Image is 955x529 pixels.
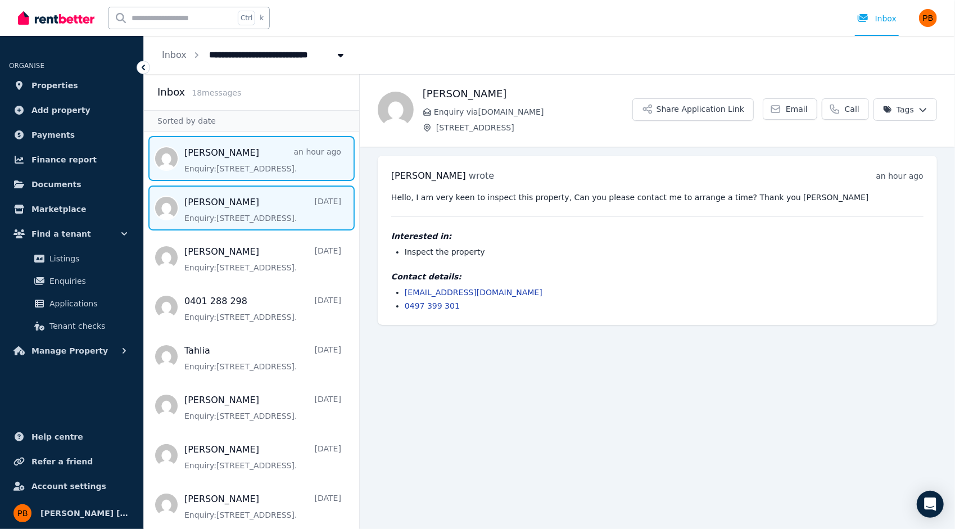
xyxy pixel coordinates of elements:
[144,36,364,74] nav: Breadcrumb
[786,103,808,115] span: Email
[9,475,134,498] a: Account settings
[9,223,134,245] button: Find a tenant
[238,11,255,25] span: Ctrl
[822,98,869,120] a: Call
[49,297,125,310] span: Applications
[13,315,130,337] a: Tenant checks
[9,340,134,362] button: Manage Property
[184,443,341,471] a: [PERSON_NAME][DATE]Enquiry:[STREET_ADDRESS].
[9,426,134,448] a: Help centre
[31,79,78,92] span: Properties
[434,106,632,117] span: Enquiry via [DOMAIN_NAME]
[9,62,44,70] span: ORGANISE
[391,230,924,242] h4: Interested in:
[49,252,125,265] span: Listings
[883,104,914,115] span: Tags
[917,491,944,518] div: Open Intercom Messenger
[873,98,937,121] button: Tags
[184,245,341,273] a: [PERSON_NAME][DATE]Enquiry:[STREET_ADDRESS].
[184,394,341,422] a: [PERSON_NAME][DATE]Enquiry:[STREET_ADDRESS].
[31,153,97,166] span: Finance report
[31,455,93,468] span: Refer a friend
[632,98,754,121] button: Share Application Link
[391,271,924,282] h4: Contact details:
[144,110,359,132] div: Sorted by date
[49,274,125,288] span: Enquiries
[31,178,82,191] span: Documents
[31,344,108,358] span: Manage Property
[9,148,134,171] a: Finance report
[9,99,134,121] a: Add property
[9,124,134,146] a: Payments
[9,173,134,196] a: Documents
[919,9,937,27] img: Petar Bijelac Petar Bijelac
[162,49,187,60] a: Inbox
[876,171,924,180] time: an hour ago
[857,13,897,24] div: Inbox
[184,196,341,224] a: [PERSON_NAME][DATE]Enquiry:[STREET_ADDRESS].
[423,86,632,102] h1: [PERSON_NAME]
[31,128,75,142] span: Payments
[184,146,341,174] a: [PERSON_NAME]an hour agoEnquiry:[STREET_ADDRESS].
[9,74,134,97] a: Properties
[9,450,134,473] a: Refer a friend
[13,270,130,292] a: Enquiries
[9,198,134,220] a: Marketplace
[260,13,264,22] span: k
[845,103,859,115] span: Call
[157,84,185,100] h2: Inbox
[13,247,130,270] a: Listings
[405,246,924,257] li: Inspect the property
[31,480,106,493] span: Account settings
[18,10,94,26] img: RentBetter
[184,295,341,323] a: 0401 288 298[DATE]Enquiry:[STREET_ADDRESS].
[405,288,542,297] a: [EMAIL_ADDRESS][DOMAIN_NAME]
[13,292,130,315] a: Applications
[40,507,130,520] span: [PERSON_NAME] [PERSON_NAME]
[391,170,466,181] span: [PERSON_NAME]
[378,92,414,128] img: Nadene Tensen
[13,504,31,522] img: Petar Bijelac Petar Bijelac
[391,192,924,203] pre: Hello, I am very keen to inspect this property, Can you please contact me to arrange a time? Than...
[31,103,90,117] span: Add property
[436,122,632,133] span: [STREET_ADDRESS]
[49,319,125,333] span: Tenant checks
[763,98,817,120] a: Email
[184,344,341,372] a: Tahlia[DATE]Enquiry:[STREET_ADDRESS].
[192,88,241,97] span: 18 message s
[184,492,341,521] a: [PERSON_NAME][DATE]Enquiry:[STREET_ADDRESS].
[31,430,83,444] span: Help centre
[31,202,86,216] span: Marketplace
[405,301,460,310] a: 0497 399 301
[31,227,91,241] span: Find a tenant
[469,170,494,181] span: wrote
